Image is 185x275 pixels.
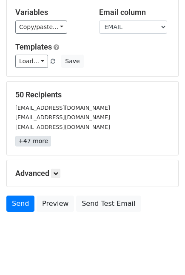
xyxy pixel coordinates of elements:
a: Send [6,196,34,212]
a: Preview [37,196,74,212]
small: [EMAIL_ADDRESS][DOMAIN_NAME] [15,124,110,130]
h5: 50 Recipients [15,90,170,99]
h5: Email column [99,8,170,17]
div: Widget de chat [142,234,185,275]
iframe: Chat Widget [142,234,185,275]
small: [EMAIL_ADDRESS][DOMAIN_NAME] [15,114,110,120]
a: Templates [15,42,52,51]
h5: Variables [15,8,86,17]
a: Copy/paste... [15,20,67,34]
h5: Advanced [15,169,170,178]
a: Load... [15,55,48,68]
button: Save [61,55,83,68]
small: [EMAIL_ADDRESS][DOMAIN_NAME] [15,105,110,111]
a: Send Test Email [76,196,141,212]
a: +47 more [15,136,51,146]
